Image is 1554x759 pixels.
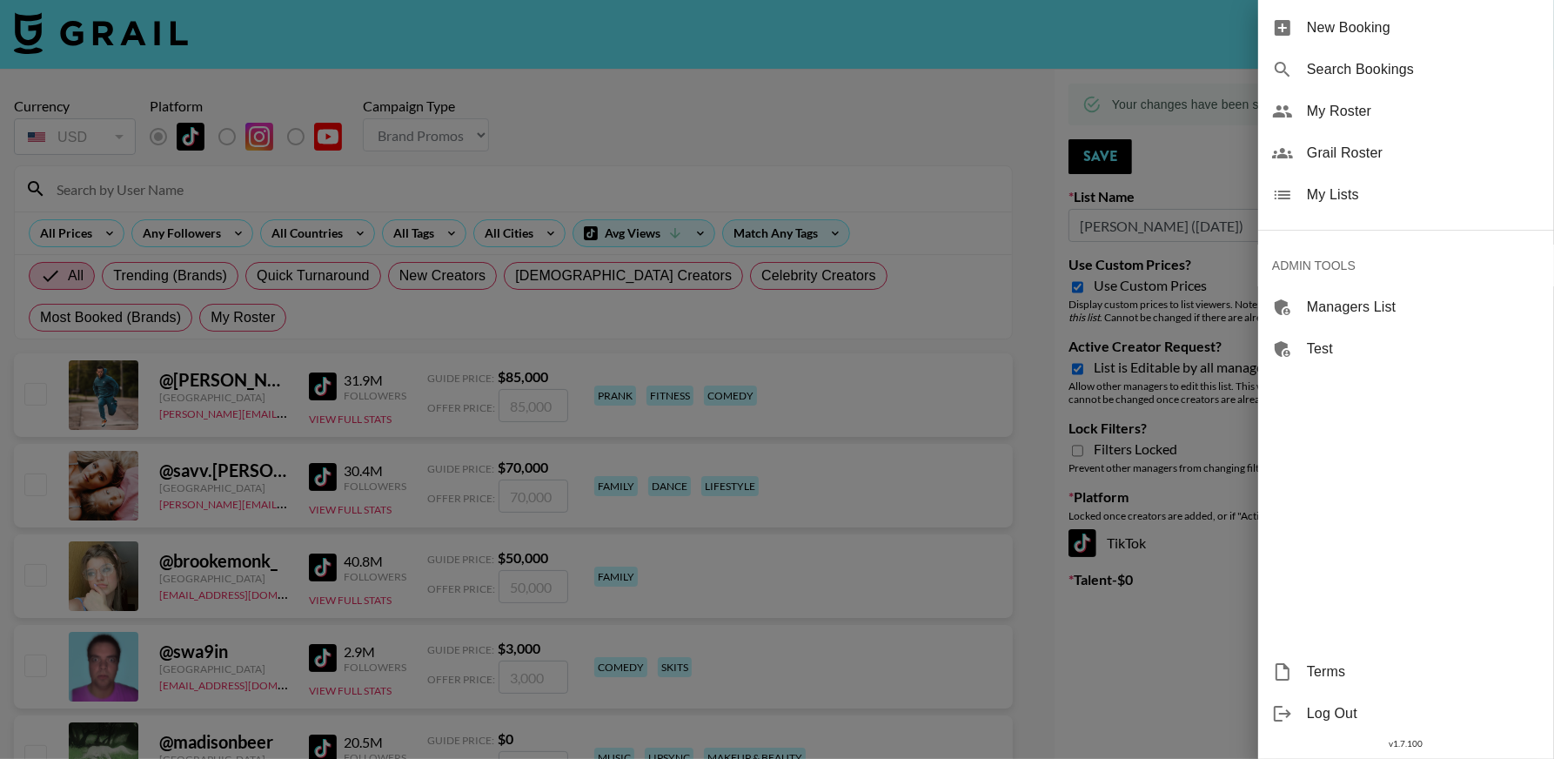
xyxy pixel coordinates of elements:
[1307,297,1540,318] span: Managers List
[1258,91,1554,132] div: My Roster
[1307,662,1540,682] span: Terms
[1258,132,1554,174] div: Grail Roster
[1258,286,1554,328] div: Managers List
[1307,185,1540,205] span: My Lists
[1307,101,1540,122] span: My Roster
[1258,328,1554,370] div: Test
[1307,339,1540,359] span: Test
[1258,174,1554,216] div: My Lists
[1307,17,1540,38] span: New Booking
[1307,59,1540,80] span: Search Bookings
[1258,651,1554,693] div: Terms
[1258,693,1554,735] div: Log Out
[1307,143,1540,164] span: Grail Roster
[1258,7,1554,49] div: New Booking
[1307,703,1540,724] span: Log Out
[1258,735,1554,753] div: v 1.7.100
[1258,245,1554,286] div: ADMIN TOOLS
[1258,49,1554,91] div: Search Bookings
